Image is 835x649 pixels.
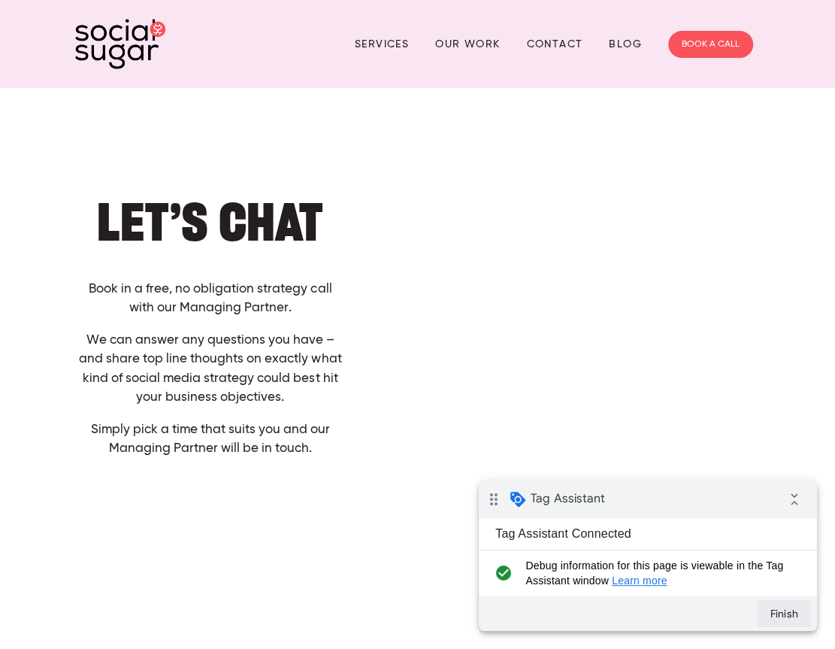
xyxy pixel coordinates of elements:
p: Book in a free, no obligation strategy call with our Managing Partner. [75,280,346,318]
a: Our Work [435,32,500,56]
a: BOOK A CALL [668,31,753,58]
a: Contact [526,32,582,56]
p: We can answer any questions you have – and share top line thoughts on exactly what kind of social... [75,331,346,408]
img: SocialSugar [75,19,165,69]
p: Simply pick a time that suits you and our Managing Partner will be in touch. [75,420,346,459]
a: Blog [609,32,642,56]
h1: Let’s Chat [75,199,346,245]
a: Services [355,32,409,56]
